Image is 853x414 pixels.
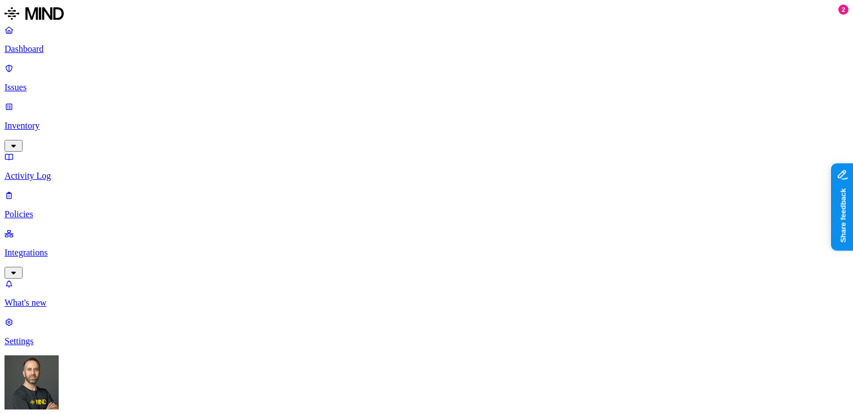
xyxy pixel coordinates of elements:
[5,355,59,409] img: Tom Mayblum
[5,121,848,131] p: Inventory
[5,102,848,150] a: Inventory
[5,317,848,346] a: Settings
[5,5,848,25] a: MIND
[5,171,848,181] p: Activity Log
[5,63,848,93] a: Issues
[5,44,848,54] p: Dashboard
[838,5,848,15] div: 2
[5,25,848,54] a: Dashboard
[5,298,848,308] p: What's new
[5,82,848,93] p: Issues
[5,5,64,23] img: MIND
[5,228,848,277] a: Integrations
[5,336,848,346] p: Settings
[5,209,848,219] p: Policies
[5,190,848,219] a: Policies
[5,248,848,258] p: Integrations
[5,152,848,181] a: Activity Log
[5,279,848,308] a: What's new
